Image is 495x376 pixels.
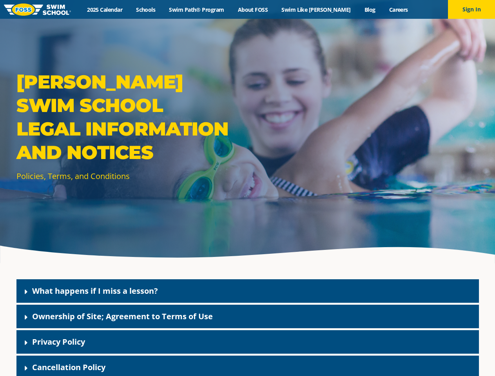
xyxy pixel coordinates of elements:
[231,6,275,13] a: About FOSS
[129,6,162,13] a: Schools
[382,6,415,13] a: Careers
[275,6,358,13] a: Swim Like [PERSON_NAME]
[162,6,231,13] a: Swim Path® Program
[32,362,105,372] a: Cancellation Policy
[16,170,244,182] p: Policies, Terms, and Conditions
[32,336,85,347] a: Privacy Policy
[16,70,244,164] p: [PERSON_NAME] Swim School Legal Information and Notices
[80,6,129,13] a: 2025 Calendar
[16,330,479,354] div: Privacy Policy
[32,286,158,296] a: What happens if I miss a lesson?
[357,6,382,13] a: Blog
[16,305,479,328] div: Ownership of Site; Agreement to Terms of Use
[16,279,479,303] div: What happens if I miss a lesson?
[4,4,71,16] img: FOSS Swim School Logo
[32,311,213,322] a: Ownership of Site; Agreement to Terms of Use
